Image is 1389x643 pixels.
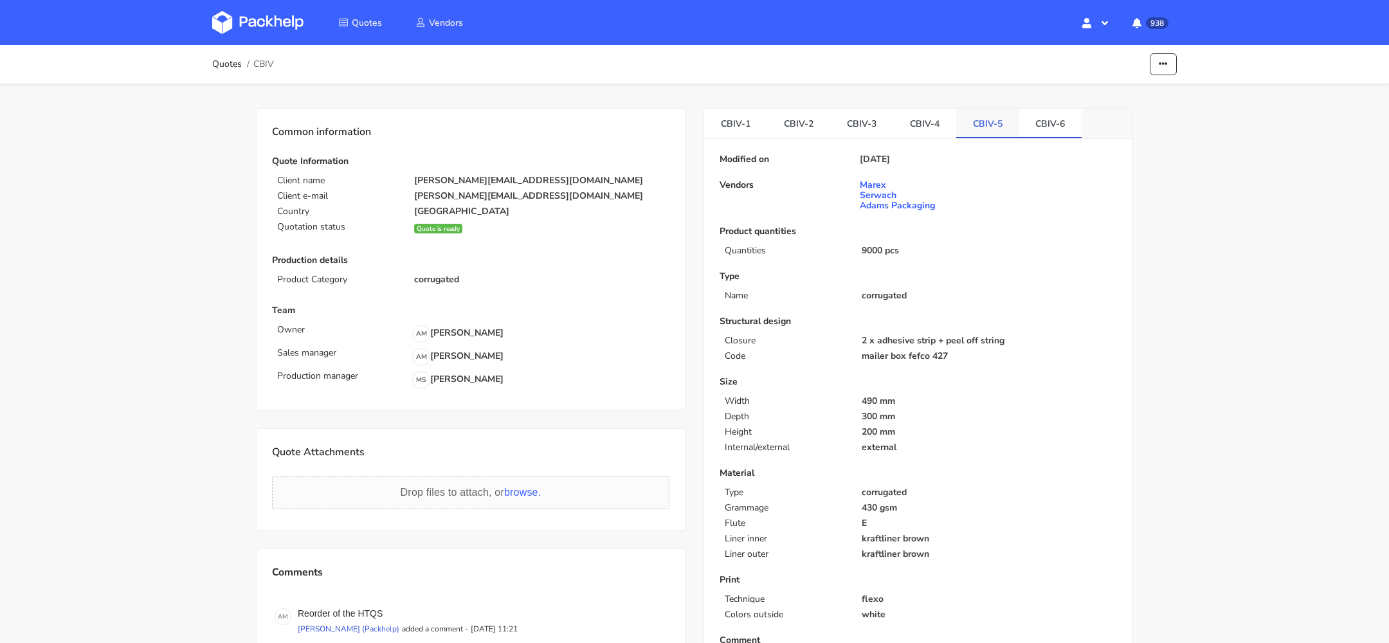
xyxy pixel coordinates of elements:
p: Grammage [725,503,846,513]
p: Quotation status [277,222,399,232]
p: [DATE] [860,154,890,165]
p: Material [720,468,1117,478]
p: 300 mm [862,412,1117,422]
p: Quantities [725,246,846,256]
p: Quote Information [272,156,669,167]
p: Product Category [277,275,399,285]
span: Adams Packaging [860,201,935,211]
p: Client e-mail [277,191,399,201]
span: AM [413,325,430,342]
p: 9000 pcs [862,246,1117,256]
p: [PERSON_NAME] (Packhelp) [298,624,399,634]
a: Quotes [323,11,397,34]
p: Country [277,206,399,217]
span: CBIV [253,59,274,69]
p: Quote Attachments [272,444,669,461]
p: corrugated [414,275,669,285]
p: flexo [862,594,1117,604]
p: corrugated [862,487,1117,498]
p: Sales manager [277,348,406,358]
a: CBIV-3 [830,109,893,137]
p: Team [272,305,669,316]
p: Code [725,351,846,361]
p: Client name [277,176,399,186]
p: Internal/external [725,442,846,453]
p: Production details [272,255,669,266]
p: Type [725,487,846,498]
p: Structural design [720,316,1117,327]
p: Vendors [720,180,855,190]
span: Serwach [860,190,935,201]
p: Print [720,575,1117,585]
p: Product quantities [720,226,1117,237]
p: Comments [272,565,669,580]
p: Colors outside [725,610,846,620]
button: 938 [1122,11,1177,34]
p: Liner inner [725,534,846,544]
a: Vendors [400,11,478,34]
a: Quotes [212,59,242,69]
span: MS [413,372,430,388]
p: Modified on [720,154,855,165]
p: 2 x adhesive strip + peel off string [862,336,1117,346]
p: Closure [725,336,846,346]
img: Dashboard [212,11,304,34]
p: Height [725,427,846,437]
span: Marex [860,180,935,190]
p: Flute [725,518,846,529]
a: CBIV-6 [1019,109,1082,137]
p: external [862,442,1117,453]
p: added a comment - [399,624,471,634]
span: M [282,608,288,625]
span: A [278,608,282,625]
a: CBIV-2 [767,109,830,137]
span: Vendors [429,17,463,29]
p: [GEOGRAPHIC_DATA] [414,206,669,217]
p: [DATE] 11:21 [471,624,518,634]
span: Drop files to attach, or [401,487,541,498]
p: Technique [725,594,846,604]
p: E [862,518,1117,529]
p: Liner outer [725,549,846,559]
p: Type [720,271,1117,282]
nav: breadcrumb [212,51,274,77]
p: Width [725,396,846,406]
p: 490 mm [862,396,1117,406]
p: kraftliner brown [862,549,1117,559]
p: [PERSON_NAME][EMAIL_ADDRESS][DOMAIN_NAME] [414,176,669,186]
p: Common information [272,124,669,141]
p: 200 mm [862,427,1117,437]
p: [PERSON_NAME] [412,325,504,343]
span: AM [413,349,430,365]
p: 430 gsm [862,503,1117,513]
p: corrugated [862,291,1117,301]
a: CBIV-4 [893,109,956,137]
p: kraftliner brown [862,534,1117,544]
p: [PERSON_NAME][EMAIL_ADDRESS][DOMAIN_NAME] [414,191,669,201]
p: Owner [277,325,406,335]
p: Name [725,291,846,301]
p: Production manager [277,371,406,381]
div: Quote is ready [414,224,462,233]
p: Size [720,377,1117,387]
a: CBIV-1 [704,109,767,137]
span: Quotes [352,17,382,29]
p: [PERSON_NAME] [412,371,504,389]
p: mailer box fefco 427 [862,351,1117,361]
p: white [862,610,1117,620]
p: Depth [725,412,846,422]
span: browse. [504,487,541,498]
p: Reorder of the HTQS [298,608,667,619]
a: CBIV-5 [956,109,1019,137]
span: 938 [1146,17,1168,29]
p: [PERSON_NAME] [412,348,504,366]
